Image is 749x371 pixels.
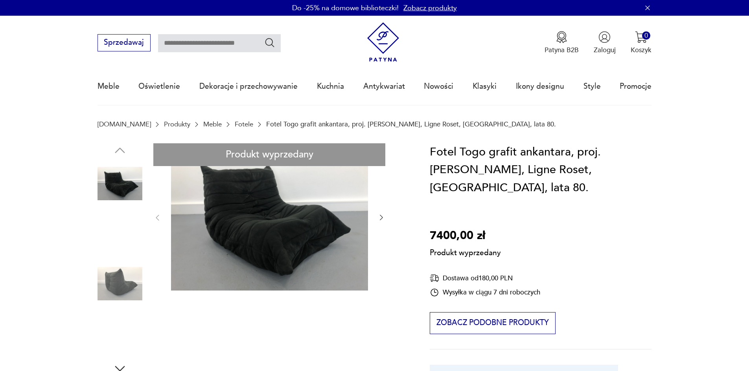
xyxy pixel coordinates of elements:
a: Nowości [424,68,453,104]
img: Ikonka użytkownika [598,31,611,43]
p: Do -25% na domowe biblioteczki! [292,3,399,13]
a: Style [583,68,601,104]
p: Patyna B2B [545,46,579,55]
a: Ikony designu [516,68,564,104]
a: Oświetlenie [138,68,180,104]
button: Szukaj [264,37,276,48]
img: Ikona dostawy [430,273,439,283]
p: Produkt wyprzedany [430,245,501,258]
img: Ikona medalu [556,31,568,43]
button: Zaloguj [594,31,616,55]
button: 0Koszyk [631,31,651,55]
button: Sprzedawaj [98,34,151,51]
a: Promocje [620,68,651,104]
h1: Fotel Togo grafit ankantara, proj. [PERSON_NAME], Ligne Roset, [GEOGRAPHIC_DATA], lata 80. [430,143,651,197]
a: Dekoracje i przechowywanie [199,68,298,104]
a: Sprzedawaj [98,40,151,46]
img: Patyna - sklep z meblami i dekoracjami vintage [363,22,403,62]
p: Koszyk [631,46,651,55]
a: Ikona medaluPatyna B2B [545,31,579,55]
a: Meble [203,121,222,128]
a: Kuchnia [317,68,344,104]
a: Meble [98,68,120,104]
p: Fotel Togo grafit ankantara, proj. [PERSON_NAME], Ligne Roset, [GEOGRAPHIC_DATA], lata 80. [266,121,556,128]
a: Zobacz produkty [403,3,457,13]
div: 0 [642,31,650,40]
p: 7400,00 zł [430,227,501,245]
img: Ikona koszyka [635,31,647,43]
a: Fotele [235,121,253,128]
a: Antykwariat [363,68,405,104]
button: Patyna B2B [545,31,579,55]
div: Dostawa od 180,00 PLN [430,273,540,283]
div: Wysyłka w ciągu 7 dni roboczych [430,288,540,297]
button: Zobacz podobne produkty [430,312,555,334]
p: Zaloguj [594,46,616,55]
a: Klasyki [473,68,497,104]
a: Produkty [164,121,190,128]
a: [DOMAIN_NAME] [98,121,151,128]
